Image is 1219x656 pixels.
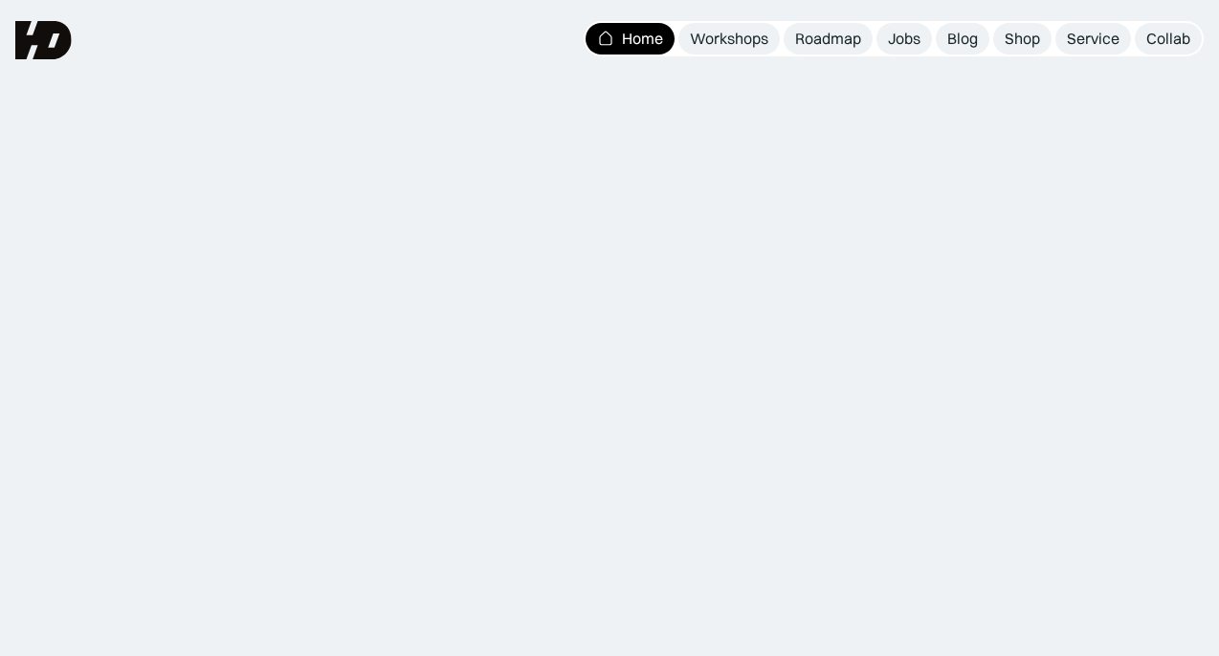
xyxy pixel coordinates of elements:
[993,23,1052,55] a: Shop
[947,29,978,49] div: Blog
[622,29,663,49] div: Home
[876,23,932,55] a: Jobs
[1055,23,1131,55] a: Service
[795,29,861,49] div: Roadmap
[1146,29,1190,49] div: Collab
[586,23,675,55] a: Home
[1067,29,1119,49] div: Service
[1005,29,1040,49] div: Shop
[678,23,780,55] a: Workshops
[1135,23,1202,55] a: Collab
[888,29,920,49] div: Jobs
[690,29,768,49] div: Workshops
[936,23,989,55] a: Blog
[784,23,873,55] a: Roadmap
